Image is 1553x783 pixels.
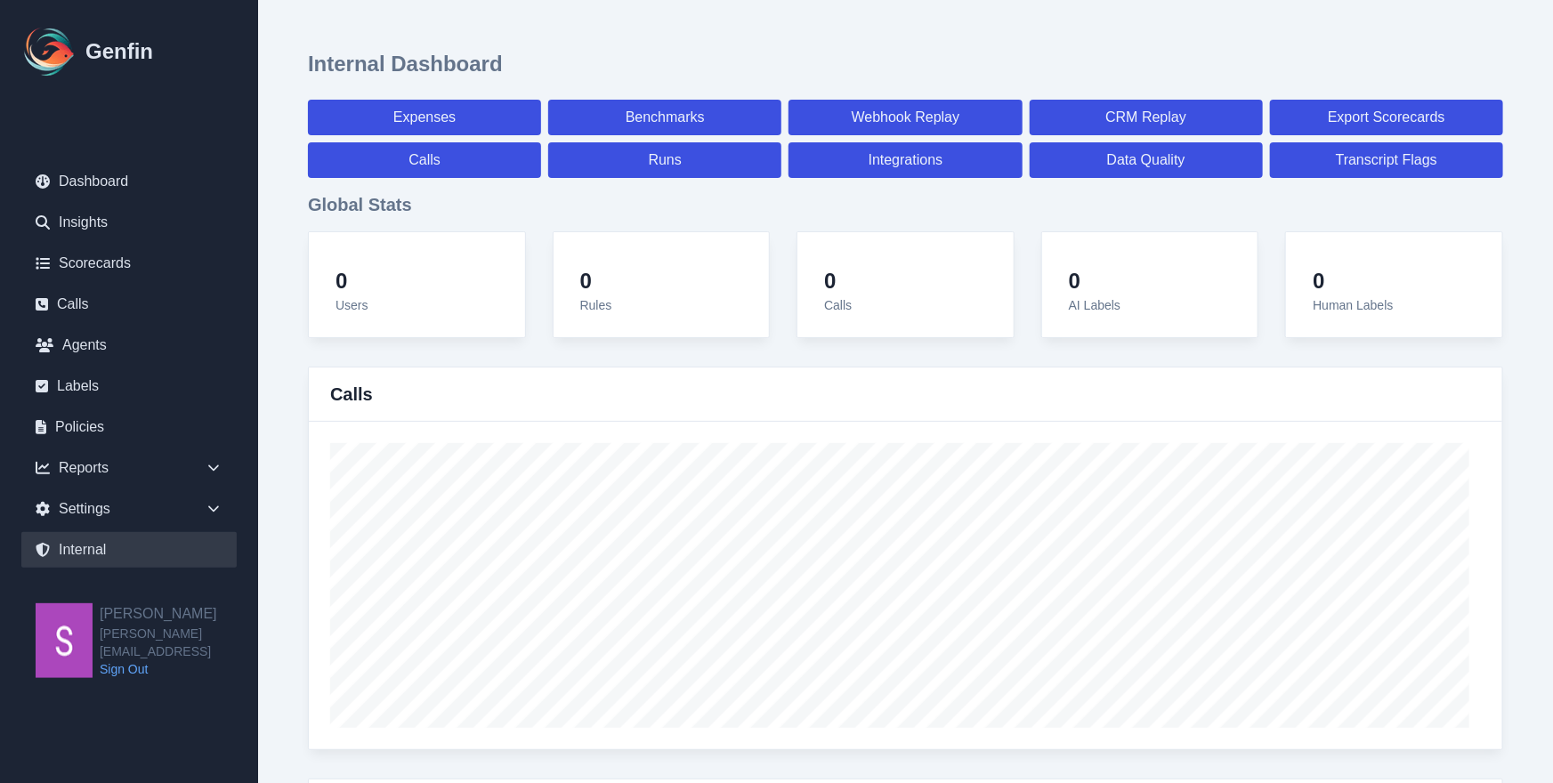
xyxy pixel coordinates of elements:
[308,192,1503,217] h3: Global Stats
[21,23,78,80] img: Logo
[100,660,258,678] a: Sign Out
[100,603,258,625] h2: [PERSON_NAME]
[85,37,153,66] h1: Genfin
[580,268,612,295] h4: 0
[21,287,237,322] a: Calls
[336,268,368,295] h4: 0
[21,205,237,240] a: Insights
[1270,142,1503,178] a: Transcript Flags
[308,142,541,178] a: Calls
[548,142,781,178] a: Runs
[21,327,237,363] a: Agents
[1069,298,1120,312] span: AI Labels
[789,142,1022,178] a: Integrations
[1069,268,1120,295] h4: 0
[336,298,368,312] span: Users
[308,100,541,135] a: Expenses
[824,298,852,312] span: Calls
[21,164,237,199] a: Dashboard
[1270,100,1503,135] a: Export Scorecards
[1030,100,1263,135] a: CRM Replay
[1313,268,1393,295] h4: 0
[21,450,237,486] div: Reports
[21,491,237,527] div: Settings
[1313,298,1393,312] span: Human Labels
[789,100,1022,135] a: Webhook Replay
[580,298,612,312] span: Rules
[21,532,237,568] a: Internal
[548,100,781,135] a: Benchmarks
[21,409,237,445] a: Policies
[21,246,237,281] a: Scorecards
[308,50,503,78] h1: Internal Dashboard
[36,603,93,678] img: Shane Wey
[21,368,237,404] a: Labels
[330,382,373,407] h3: Calls
[100,625,258,660] span: [PERSON_NAME][EMAIL_ADDRESS]
[824,268,852,295] h4: 0
[1030,142,1263,178] a: Data Quality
